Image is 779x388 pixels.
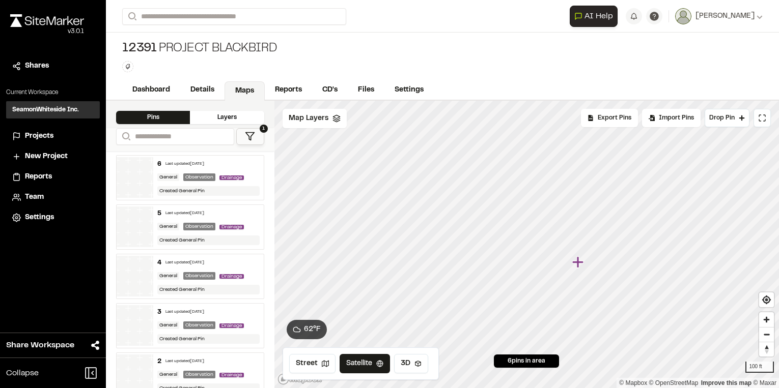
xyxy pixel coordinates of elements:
[277,373,322,385] a: Mapbox logo
[116,111,190,124] div: Pins
[12,212,94,223] a: Settings
[12,131,94,142] a: Projects
[572,256,585,269] div: Map marker
[183,223,215,230] div: Observation
[157,285,259,294] div: Created General Pin
[12,105,79,114] h3: SeamonWhiteside Inc.
[165,211,204,217] div: Last updated [DATE]
[6,367,39,379] span: Collapse
[260,125,268,133] span: 1
[117,157,153,198] img: banner-white.png
[157,223,179,230] div: General
[759,292,774,307] button: Find my location
[165,309,204,315] div: Last updated [DATE]
[25,212,54,223] span: Settings
[117,305,153,346] img: banner-white.png
[122,61,133,72] button: Edit Tags
[157,334,259,344] div: Created General Pin
[759,342,774,356] button: Reset bearing to north
[219,373,244,377] span: Drainage
[165,161,204,167] div: Last updated [DATE]
[122,80,180,100] a: Dashboard
[6,339,74,351] span: Share Workspace
[675,8,691,24] img: User
[236,128,264,145] button: 1
[157,160,161,169] div: 6
[180,80,225,100] a: Details
[165,359,204,365] div: Last updated [DATE]
[709,113,735,123] span: Drop Pin
[12,171,94,183] a: Reports
[348,80,384,100] a: Files
[12,61,94,72] a: Shares
[598,113,631,123] span: Export Pins
[289,113,328,124] span: Map Layers
[289,354,336,373] button: Street
[25,151,68,162] span: New Project
[759,327,774,342] span: Zoom out
[570,6,618,27] button: Open AI Assistant
[312,80,348,100] a: CD's
[619,379,647,386] a: Mapbox
[759,312,774,327] button: Zoom in
[304,324,321,335] span: 62 ° F
[25,171,52,183] span: Reports
[116,128,134,145] button: Search
[10,14,84,27] img: rebrand.png
[25,61,49,72] span: Shares
[183,272,215,280] div: Observation
[701,379,752,386] a: Map feedback
[12,192,94,203] a: Team
[122,41,277,57] div: Project Blackbird
[705,109,749,127] button: Drop Pin
[117,206,153,247] img: banner-white.png
[225,81,265,101] a: Maps
[219,225,244,229] span: Drainage
[642,109,701,127] div: Import Pins into your project
[759,327,774,342] button: Zoom out
[157,258,161,267] div: 4
[287,320,327,339] button: 62°F
[12,151,94,162] a: New Project
[675,8,763,24] button: [PERSON_NAME]
[183,321,215,329] div: Observation
[25,131,53,142] span: Projects
[157,357,161,366] div: 2
[122,41,157,57] span: 12391
[10,27,84,36] div: Oh geez...please don't...
[190,111,264,124] div: Layers
[6,88,100,97] p: Current Workspace
[157,371,179,378] div: General
[157,308,161,317] div: 3
[219,175,244,180] span: Drainage
[157,173,179,181] div: General
[695,11,755,22] span: [PERSON_NAME]
[384,80,434,100] a: Settings
[122,8,141,25] button: Search
[157,209,161,218] div: 5
[219,323,244,328] span: Drainage
[753,379,776,386] a: Maxar
[157,272,179,280] div: General
[394,354,428,373] button: 3D
[157,321,179,329] div: General
[265,80,312,100] a: Reports
[219,274,244,279] span: Drainage
[25,192,44,203] span: Team
[581,109,638,127] div: No pins available to export
[508,356,545,366] span: 6 pins in area
[649,379,699,386] a: OpenStreetMap
[340,354,390,373] button: Satellite
[570,6,622,27] div: Open AI Assistant
[759,342,774,356] span: Reset bearing to north
[165,260,204,266] div: Last updated [DATE]
[585,10,613,22] span: AI Help
[745,362,774,373] div: 100 ft
[183,173,215,181] div: Observation
[157,186,259,196] div: Created General Pin
[157,235,259,245] div: Created General Pin
[117,256,153,296] img: banner-white.png
[659,113,694,123] span: Import Pins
